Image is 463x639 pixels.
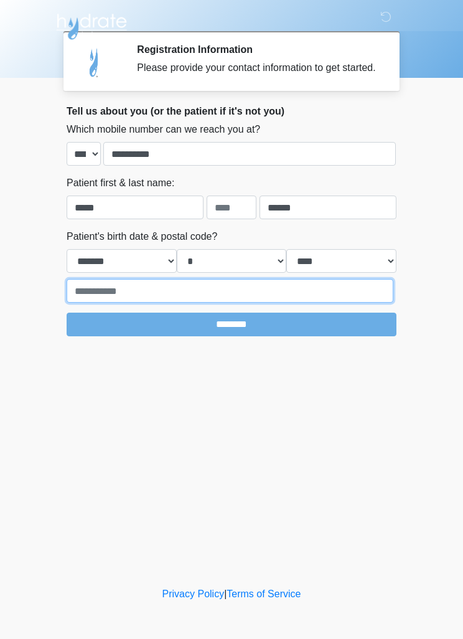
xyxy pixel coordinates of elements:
[67,105,396,117] h2: Tell us about you (or the patient if it's not you)
[162,589,225,599] a: Privacy Policy
[67,122,260,137] label: Which mobile number can we reach you at?
[67,176,174,191] label: Patient first & last name:
[67,229,217,244] label: Patient's birth date & postal code?
[224,589,227,599] a: |
[54,9,129,40] img: Hydrate IV Bar - Chandler Logo
[227,589,301,599] a: Terms of Service
[137,60,378,75] div: Please provide your contact information to get started.
[76,44,113,81] img: Agent Avatar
